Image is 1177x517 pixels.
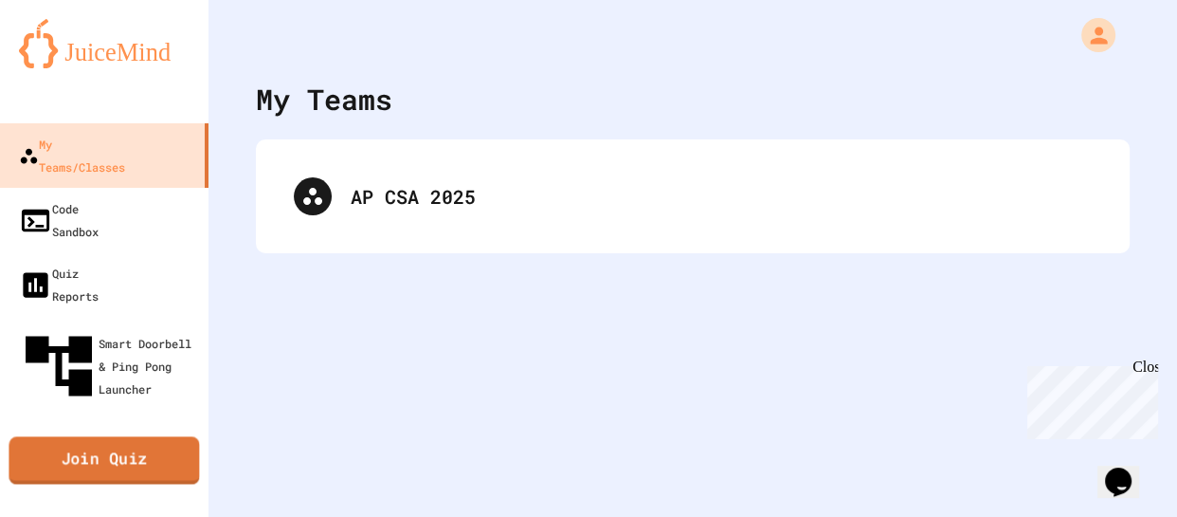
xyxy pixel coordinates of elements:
a: Join Quiz [9,437,199,485]
div: AP CSA 2025 [275,158,1111,234]
div: My Teams [256,78,392,120]
div: Smart Doorbell & Ping Pong Launcher [19,326,201,406]
div: Chat with us now!Close [8,8,131,120]
div: My Teams/Classes [19,133,125,178]
div: Quiz Reports [19,262,99,307]
div: My Account [1061,13,1120,57]
iframe: chat widget [1097,441,1158,498]
div: AP CSA 2025 [351,182,1092,211]
iframe: chat widget [1020,359,1158,439]
img: logo-orange.svg [19,19,190,68]
div: Code Sandbox [19,197,99,243]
